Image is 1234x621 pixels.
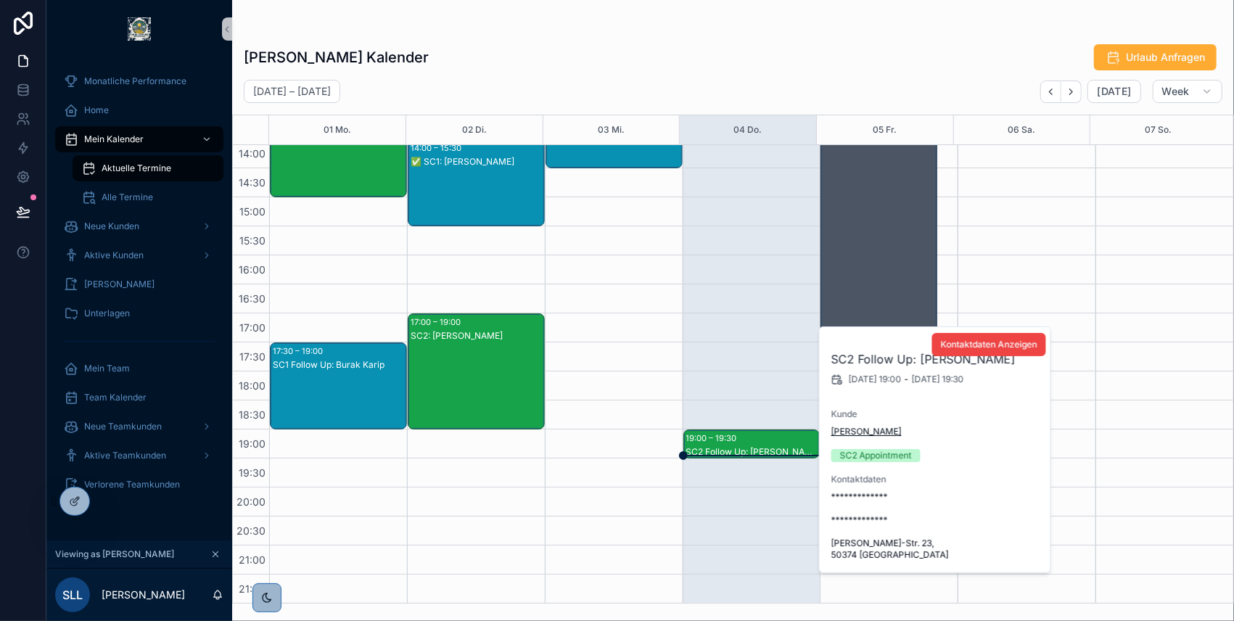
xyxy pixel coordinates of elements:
[84,75,186,87] span: Monatliche Performance
[905,374,909,385] span: -
[46,58,232,517] div: scrollable content
[1087,80,1140,103] button: [DATE]
[912,374,964,385] span: [DATE] 19:30
[55,300,223,326] a: Unterlagen
[831,538,1040,561] span: [PERSON_NAME]-Str. 23, 50374 [GEOGRAPHIC_DATA]
[408,314,544,429] div: 17:00 – 19:00SC2: [PERSON_NAME]
[408,140,544,226] div: 14:00 – 15:30✅ SC1: [PERSON_NAME]
[55,472,223,498] a: Verlorene Teamkunden
[84,450,166,461] span: Aktive Teamkunden
[235,263,269,276] span: 16:00
[84,221,139,232] span: Neue Kunden
[102,192,153,203] span: Alle Termine
[273,359,406,371] div: SC1 Follow Up: Burak Karip
[244,47,429,67] h1: [PERSON_NAME] Kalender
[1126,50,1205,65] span: Urlaub Anfragen
[235,379,269,392] span: 18:00
[1162,85,1190,98] span: Week
[235,147,269,160] span: 14:00
[1094,44,1217,70] button: Urlaub Anfragen
[235,466,269,479] span: 19:30
[84,363,130,374] span: Mein Team
[235,292,269,305] span: 16:30
[1008,115,1036,144] button: 06 Sa.
[128,17,151,41] img: App logo
[233,495,269,508] span: 20:00
[734,115,762,144] button: 04 Do.
[686,446,819,458] div: SC2 Follow Up: [PERSON_NAME]
[55,242,223,268] a: Aktive Kunden
[84,104,109,116] span: Home
[932,333,1046,356] button: Kontaktdaten Anzeigen
[235,437,269,450] span: 19:00
[55,213,223,239] a: Neue Kunden
[84,133,144,145] span: Mein Kalender
[273,344,326,358] div: 17:30 – 19:00
[55,126,223,152] a: Mein Kalender
[73,155,223,181] a: Aktuelle Termine
[84,392,147,403] span: Team Kalender
[411,156,543,168] div: ✅ SC1: [PERSON_NAME]
[1153,80,1222,103] button: Week
[411,315,464,329] div: 17:00 – 19:00
[102,588,185,602] p: [PERSON_NAME]
[55,97,223,123] a: Home
[55,414,223,440] a: Neue Teamkunden
[253,84,331,99] h2: [DATE] – [DATE]
[84,479,180,490] span: Verlorene Teamkunden
[236,350,269,363] span: 17:30
[55,355,223,382] a: Mein Team
[941,339,1037,350] span: Kontaktdaten Anzeigen
[831,474,1040,485] span: Kontaktdaten
[831,350,1040,368] h2: SC2 Follow Up: [PERSON_NAME]
[235,554,269,566] span: 21:00
[235,408,269,421] span: 18:30
[235,176,269,189] span: 14:30
[831,426,902,437] a: [PERSON_NAME]
[411,141,465,155] div: 14:00 – 15:30
[84,279,155,290] span: [PERSON_NAME]
[73,184,223,210] a: Alle Termine
[271,343,406,429] div: 17:30 – 19:00SC1 Follow Up: Burak Karip
[1061,81,1082,103] button: Next
[598,115,625,144] button: 03 Mi.
[462,115,487,144] button: 02 Di.
[1145,115,1172,144] button: 07 So.
[55,68,223,94] a: Monatliche Performance
[84,421,162,432] span: Neue Teamkunden
[102,163,171,174] span: Aktuelle Termine
[55,443,223,469] a: Aktive Teamkunden
[55,384,223,411] a: Team Kalender
[236,234,269,247] span: 15:30
[62,586,83,604] span: SLL
[1097,85,1131,98] span: [DATE]
[236,205,269,218] span: 15:00
[55,548,174,560] span: Viewing as [PERSON_NAME]
[849,374,902,385] span: [DATE] 19:00
[1040,81,1061,103] button: Back
[235,583,269,595] span: 21:30
[233,525,269,537] span: 20:30
[873,115,897,144] button: 05 Fr.
[411,330,543,342] div: SC2: [PERSON_NAME]
[840,449,912,462] div: SC2 Appointment
[84,308,130,319] span: Unterlagen
[84,250,144,261] span: Aktive Kunden
[686,431,741,445] div: 19:00 – 19:30
[831,408,1040,420] span: Kunde
[236,321,269,334] span: 17:00
[55,271,223,297] a: [PERSON_NAME]
[684,430,820,458] div: 19:00 – 19:30SC2 Follow Up: [PERSON_NAME]
[324,115,351,144] button: 01 Mo.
